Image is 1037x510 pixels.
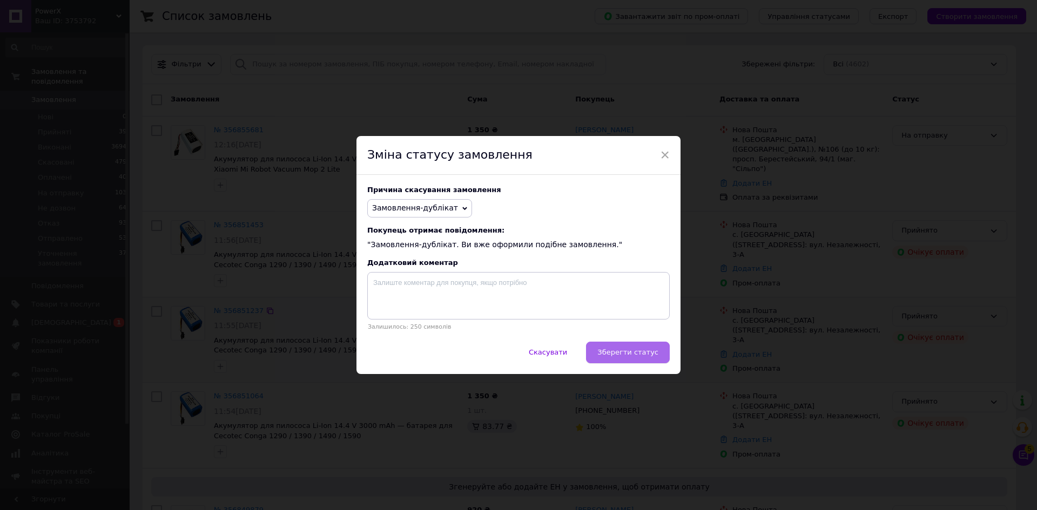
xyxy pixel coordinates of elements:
button: Зберегти статус [586,342,670,363]
p: Залишилось: 250 символів [367,323,670,330]
div: Зміна статусу замовлення [356,136,681,175]
span: Замовлення-дублікат [372,203,458,212]
span: Зберегти статус [597,348,658,356]
div: "Замовлення-дублікат. Ви вже оформили подібне замовлення." [367,226,670,250]
div: Додатковий коментар [367,259,670,267]
span: Покупець отримає повідомлення: [367,226,670,234]
button: Скасувати [517,342,578,363]
div: Причина скасування замовлення [367,186,670,194]
span: Скасувати [529,348,567,356]
span: × [660,146,670,164]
